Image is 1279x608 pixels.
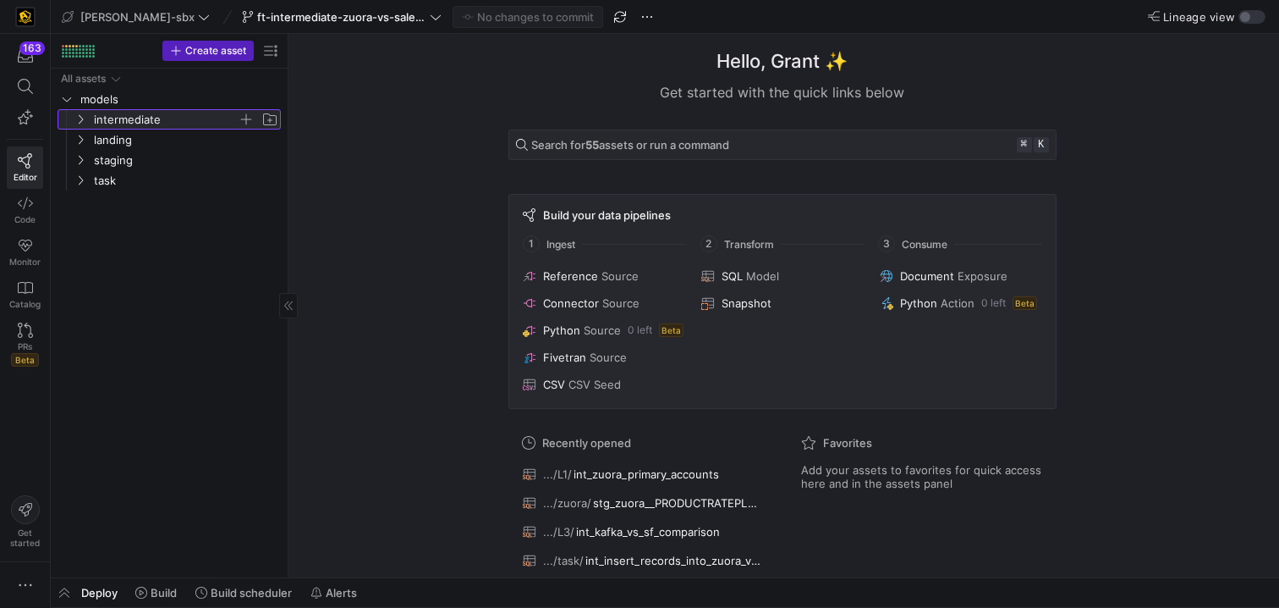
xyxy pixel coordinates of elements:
button: ReferenceSource [519,266,688,286]
span: Editor [14,172,37,182]
button: .../zuora/stg_zuora__PRODUCTRATEPLAN [519,492,767,514]
button: PythonAction0 leftBeta [876,293,1045,313]
span: Recently opened [542,436,631,450]
div: All assets [61,73,106,85]
span: Favorites [823,436,872,450]
a: https://storage.googleapis.com/y42-prod-data-exchange/images/uAsz27BndGEK0hZWDFeOjoxA7jCwgK9jE472... [7,3,43,31]
div: Press SPACE to select this row. [58,89,281,109]
a: Catalog [7,274,43,316]
span: Document [900,269,954,283]
span: Source [590,351,627,364]
strong: 55 [585,138,599,152]
span: SQL [722,269,743,283]
span: staging [94,151,278,170]
span: Fivetran [543,351,586,364]
span: .../L1/ [543,467,572,481]
span: Build [151,586,177,600]
button: PythonSource0 leftBeta [519,320,688,340]
a: Code [7,189,43,231]
button: SQLModel [698,266,866,286]
button: Build [128,578,184,607]
span: Action [941,296,974,310]
kbd: ⌘ [1017,137,1032,152]
button: Alerts [303,578,365,607]
span: task [94,171,278,191]
span: ft-intermediate-zuora-vs-salesforce-08052025 [257,10,426,24]
div: 163 [19,41,45,55]
span: Alerts [326,586,357,600]
span: int_kafka_vs_sf_comparison [576,525,720,539]
button: .../L1/int_zuora_primary_accounts [519,463,767,485]
button: ConnectorSource [519,293,688,313]
span: stg_zuora__PRODUCTRATEPLAN [593,496,763,510]
span: .../L3/ [543,525,574,539]
span: Search for assets or run a command [531,138,729,152]
div: Get started with the quick links below [508,82,1057,102]
span: Connector [543,296,599,310]
span: Build scheduler [211,586,292,600]
button: Getstarted [7,489,43,555]
div: Press SPACE to select this row. [58,69,281,89]
span: PRs [18,341,32,351]
span: Exposure [958,269,1007,283]
button: .../task/int_insert_records_into_zuora_vs_salesforce [519,550,767,572]
button: .../L3/int_kafka_vs_sf_comparison [519,521,767,543]
span: int_insert_records_into_zuora_vs_salesforce [585,554,763,567]
span: landing [94,130,278,150]
button: [PERSON_NAME]-sbx [58,6,214,28]
button: 163 [7,41,43,71]
span: Beta [11,353,39,367]
div: Press SPACE to select this row. [58,170,281,191]
span: Source [584,323,621,337]
span: Add your assets to favorites for quick access here and in the assets panel [801,463,1043,490]
span: Snapshot [722,296,771,310]
button: ft-intermediate-zuora-vs-salesforce-08052025 [238,6,446,28]
span: Python [543,323,580,337]
img: https://storage.googleapis.com/y42-prod-data-exchange/images/uAsz27BndGEK0hZWDFeOjoxA7jCwgK9jE472... [17,8,34,25]
span: CSV Seed [568,378,621,391]
span: 0 left [981,297,1006,309]
span: .../zuora/ [543,496,591,510]
button: Create asset [162,41,254,61]
span: Model [746,269,779,283]
span: Build your data pipelines [543,208,671,222]
a: Editor [7,146,43,189]
span: Catalog [9,299,41,309]
a: Monitor [7,231,43,274]
span: Beta [659,323,683,337]
span: 0 left [628,324,652,336]
span: models [80,90,278,109]
span: Create asset [185,45,246,57]
button: Build scheduler [188,578,299,607]
kbd: k [1034,137,1049,152]
span: int_zuora_primary_accounts [574,467,719,481]
div: Press SPACE to select this row. [58,150,281,170]
button: FivetranSource [519,347,688,368]
span: Reference [543,269,598,283]
a: PRsBeta [7,316,43,373]
span: .../task/ [543,554,584,567]
button: Search for55assets or run a command⌘k [508,130,1057,160]
span: Python [900,296,937,310]
span: Lineage view [1163,10,1235,24]
button: Snapshot [698,293,866,313]
span: Source [601,269,639,283]
span: Source [602,296,639,310]
span: [PERSON_NAME]-sbx [80,10,195,24]
span: intermediate [94,110,238,130]
span: CSV [543,378,565,391]
button: CSVCSV Seed [519,374,688,395]
h1: Hello, Grant ✨ [716,47,848,75]
span: Code [14,214,36,224]
span: Monitor [9,257,41,267]
button: DocumentExposure [876,266,1045,286]
span: Beta [1013,296,1037,310]
span: Get started [10,528,40,548]
span: Deploy [81,586,118,600]
div: Press SPACE to select this row. [58,130,281,150]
